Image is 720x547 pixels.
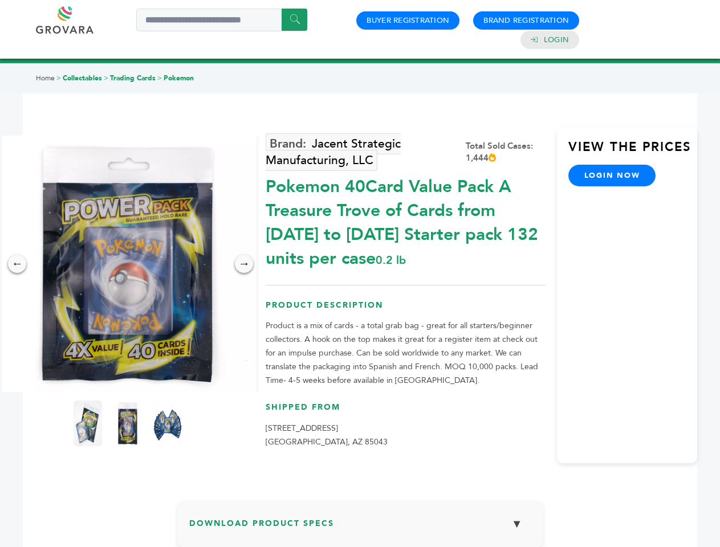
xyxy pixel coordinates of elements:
img: Pokemon 40-Card Value Pack – A Treasure Trove of Cards from 1996 to 2024 - Starter pack! 132 unit... [74,401,102,446]
p: Product is a mix of cards - a total grab bag - great for all starters/beginner collectors. A hook... [266,319,546,387]
button: ▼ [503,512,531,536]
div: Pokemon 40Card Value Pack A Treasure Trove of Cards from [DATE] to [DATE] Starter pack 132 units ... [266,169,546,271]
img: Pokemon 40-Card Value Pack – A Treasure Trove of Cards from 1996 to 2024 - Starter pack! 132 unit... [153,401,182,446]
span: > [104,74,108,83]
a: Login [544,35,569,45]
span: > [56,74,61,83]
h3: View the Prices [568,138,697,165]
h3: Shipped From [266,402,546,422]
img: Pokemon 40-Card Value Pack – A Treasure Trove of Cards from 1996 to 2024 - Starter pack! 132 unit... [113,401,142,446]
h3: Product Description [266,300,546,320]
input: Search a product or brand... [136,9,307,31]
a: login now [568,165,656,186]
a: Brand Registration [483,15,569,26]
a: Trading Cards [110,74,156,83]
h3: Download Product Specs [189,512,531,545]
a: Home [36,74,55,83]
span: > [157,74,162,83]
a: Collectables [63,74,102,83]
a: Pokemon [164,74,194,83]
a: Buyer Registration [367,15,449,26]
div: → [235,255,253,273]
div: Total Sold Cases: 1,444 [466,140,546,164]
a: Jacent Strategic Manufacturing, LLC [266,133,401,171]
div: ← [8,255,26,273]
span: 0.2 lb [376,252,406,268]
p: [STREET_ADDRESS] [GEOGRAPHIC_DATA], AZ 85043 [266,422,546,449]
